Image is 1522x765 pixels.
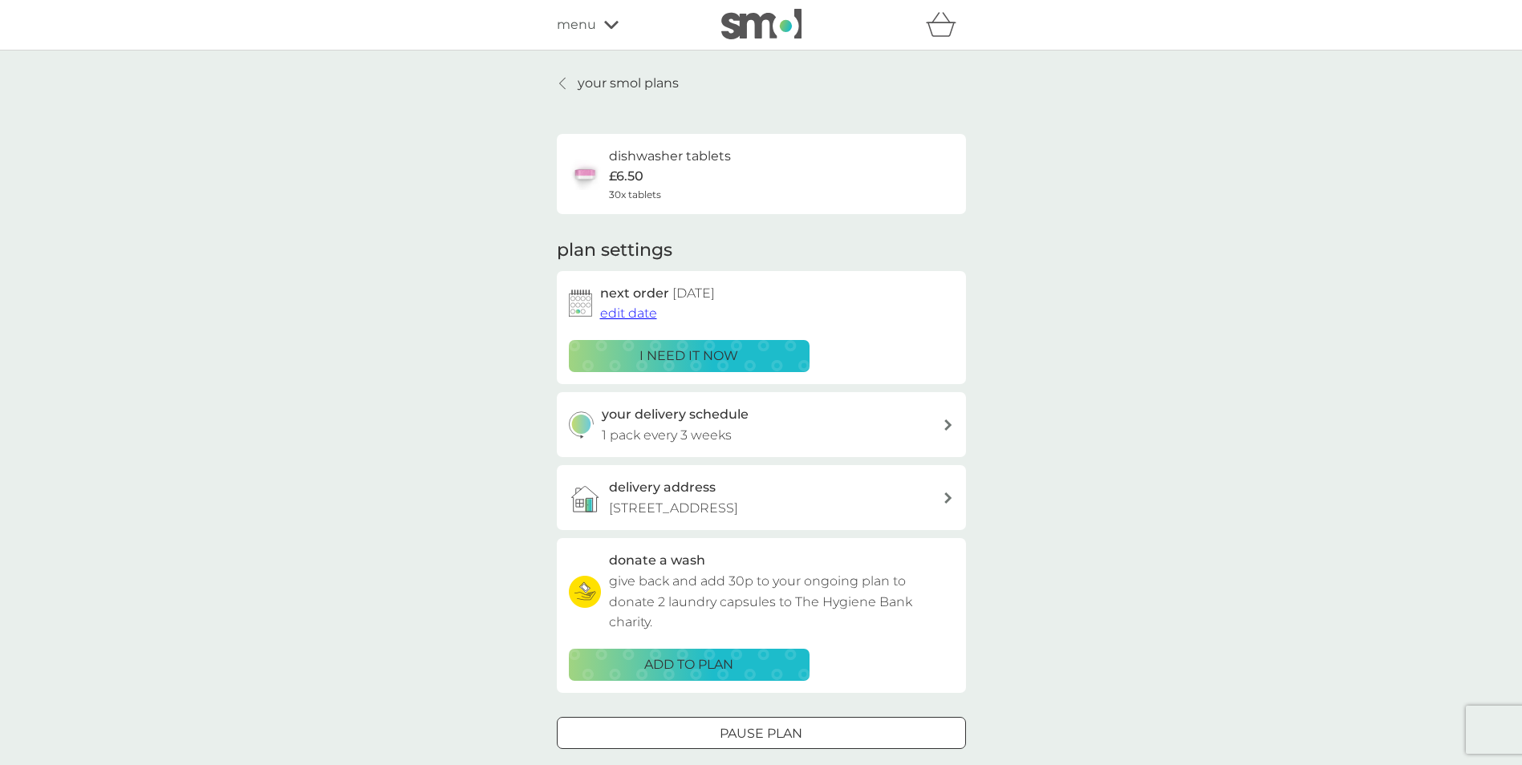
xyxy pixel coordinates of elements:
[557,392,966,457] button: your delivery schedule1 pack every 3 weeks
[569,649,810,681] button: ADD TO PLAN
[600,303,657,324] button: edit date
[721,9,802,39] img: smol
[569,158,601,190] img: dishwasher tablets
[609,187,661,202] span: 30x tablets
[926,9,966,41] div: basket
[609,571,954,633] p: give back and add 30p to your ongoing plan to donate 2 laundry capsules to The Hygiene Bank charity.
[557,73,679,94] a: your smol plans
[602,404,749,425] h3: your delivery schedule
[557,238,672,263] h2: plan settings
[600,283,715,304] h2: next order
[644,654,733,675] p: ADD TO PLAN
[609,550,705,571] h3: donate a wash
[578,73,679,94] p: your smol plans
[602,425,732,446] p: 1 pack every 3 weeks
[720,723,802,744] p: Pause plan
[639,346,738,366] p: i need it now
[609,166,643,187] p: £6.50
[609,146,731,167] h6: dishwasher tablets
[569,340,810,372] button: i need it now
[557,465,966,530] a: delivery address[STREET_ADDRESS]
[609,477,716,498] h3: delivery address
[557,717,966,749] button: Pause plan
[557,14,596,35] span: menu
[600,306,657,321] span: edit date
[609,498,738,519] p: [STREET_ADDRESS]
[672,285,715,301] span: [DATE]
